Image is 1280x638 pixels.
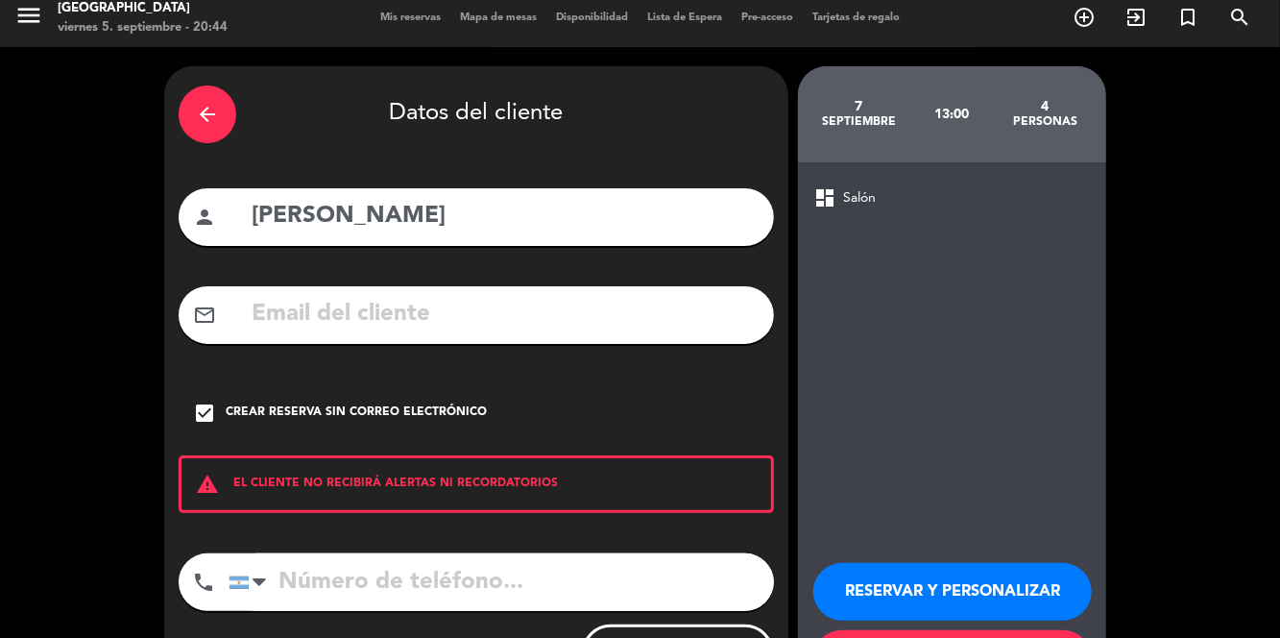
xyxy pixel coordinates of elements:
span: Tarjetas de regalo [803,12,909,23]
i: menu [14,1,43,30]
i: mail_outline [193,304,216,327]
i: turned_in_not [1176,6,1199,29]
div: 13:00 [906,81,999,148]
button: menu [14,1,43,37]
div: 4 [999,99,1092,114]
input: Email del cliente [250,295,760,334]
span: Disponibilidad [546,12,638,23]
i: check_box [193,402,216,425]
div: EL CLIENTE NO RECIBIRÁ ALERTAS NI RECORDATORIOS [179,455,774,513]
button: RESERVAR Y PERSONALIZAR [813,563,1092,621]
i: warning [181,473,233,496]
i: phone [192,571,215,594]
div: 7 [812,99,906,114]
i: exit_to_app [1124,6,1147,29]
span: Mis reservas [371,12,450,23]
div: Datos del cliente [179,81,774,148]
span: Lista de Espera [638,12,732,23]
input: Nombre del cliente [250,197,760,236]
span: dashboard [813,186,836,209]
i: person [193,206,216,229]
div: viernes 5. septiembre - 20:44 [58,18,228,37]
input: Número de teléfono... [229,553,774,611]
div: personas [999,114,1092,130]
div: septiembre [812,114,906,130]
div: Argentina: +54 [229,554,274,610]
span: Salón [843,187,876,209]
i: add_circle_outline [1073,6,1096,29]
i: search [1228,6,1251,29]
span: Pre-acceso [732,12,803,23]
span: Mapa de mesas [450,12,546,23]
div: Crear reserva sin correo electrónico [226,404,487,423]
i: arrow_back [196,103,219,126]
